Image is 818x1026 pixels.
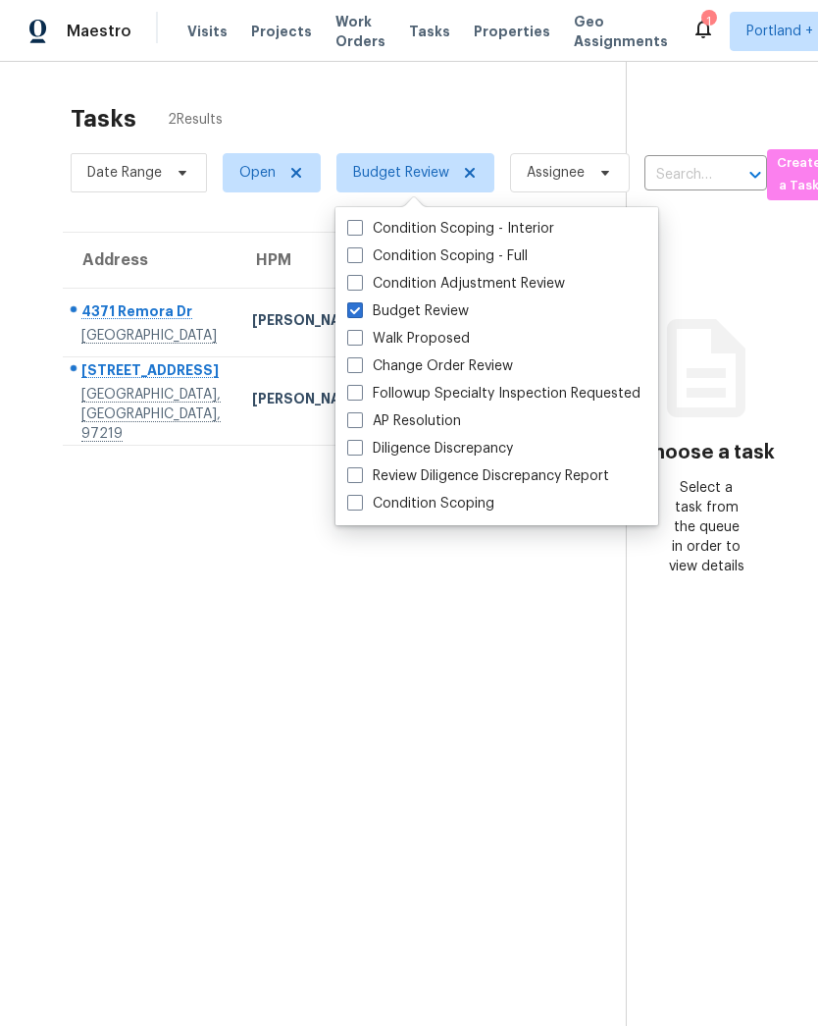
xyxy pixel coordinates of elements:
button: Open [741,161,769,189]
input: Search by address [644,160,712,190]
span: Work Orders [335,12,385,51]
span: Geo Assignments [574,12,668,51]
span: Projects [251,22,312,41]
span: Open [239,163,276,183]
div: [PERSON_NAME] [252,389,366,413]
label: Condition Scoping - Interior [347,219,554,239]
label: Budget Review [347,301,469,321]
label: Followup Specialty Inspection Requested [347,384,640,404]
div: 1 [701,12,715,31]
span: 2 Results [168,110,223,130]
label: Condition Adjustment Review [347,274,565,294]
span: Tasks [409,25,450,38]
h2: Tasks [71,109,136,129]
span: Maestro [67,22,131,41]
span: Assignee [527,163,585,183]
th: HPM [236,233,382,288]
div: [PERSON_NAME] [252,310,366,335]
label: Review Diligence Discrepancy Report [347,466,609,486]
div: Select a task from the queue in order to view details [667,478,747,576]
span: Properties [474,22,550,41]
th: Address [63,233,236,288]
span: Visits [187,22,228,41]
label: Condition Scoping - Full [347,246,528,266]
span: Budget Review [353,163,449,183]
span: Date Range [87,163,162,183]
label: Walk Proposed [347,329,470,349]
label: Change Order Review [347,356,513,376]
label: Diligence Discrepancy [347,439,513,459]
label: Condition Scoping [347,494,494,513]
h3: Choose a task [639,443,775,462]
label: AP Resolution [347,411,461,431]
